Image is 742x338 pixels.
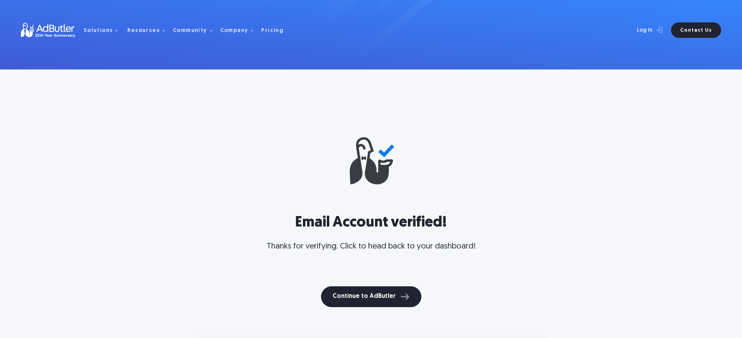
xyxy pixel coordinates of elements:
[321,286,421,307] button: Continue to AdButler
[173,28,207,34] div: Community
[220,28,248,34] div: Company
[616,22,666,38] a: Log In
[127,18,171,42] div: Resources
[84,28,113,34] div: Solutions
[158,215,584,232] h1: Email Account verified!
[173,18,219,42] div: Community
[220,18,260,42] div: Company
[261,28,284,34] div: Pricing
[267,244,476,268] div: Thanks for verifying. Click to head back to your dashboard!
[261,27,290,34] a: Pricing
[84,18,125,42] div: Solutions
[671,22,721,38] a: Contact Us
[127,28,160,34] div: Resources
